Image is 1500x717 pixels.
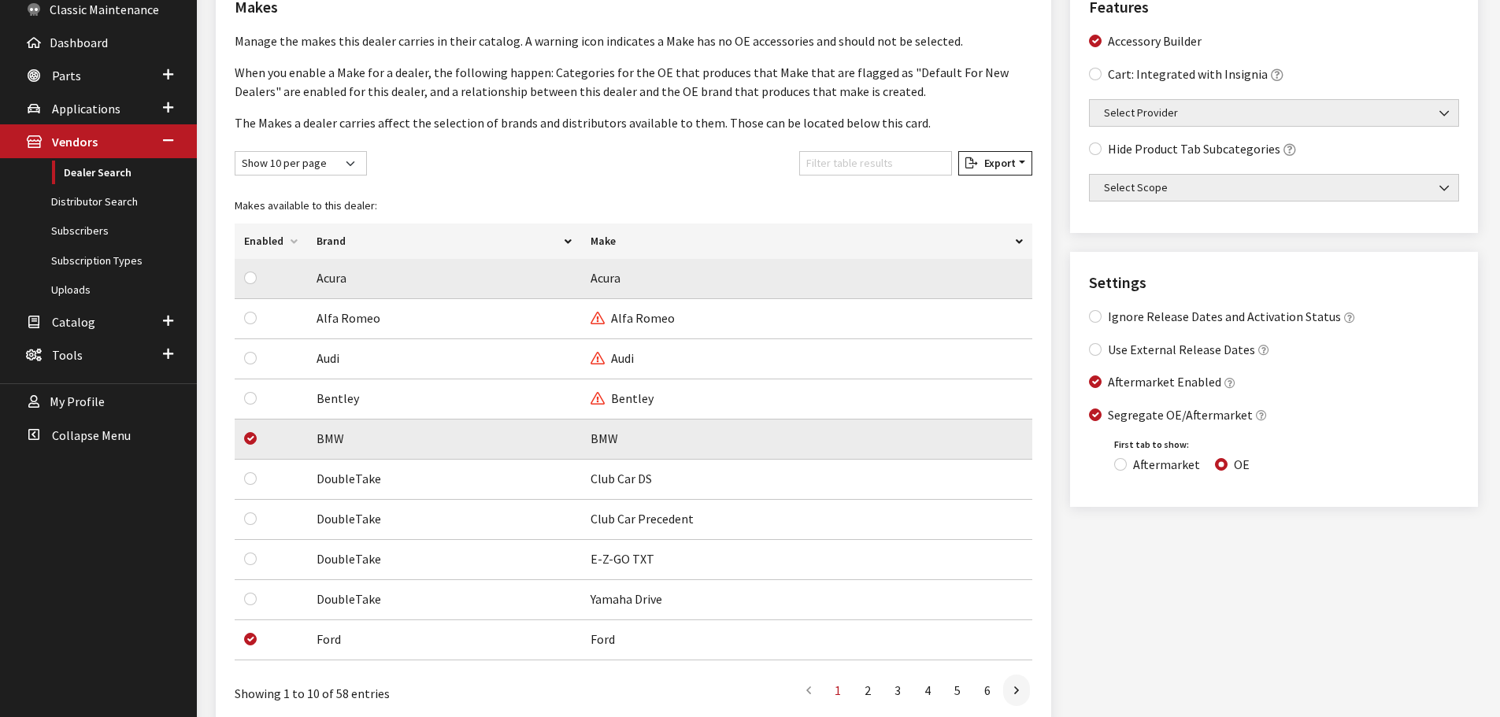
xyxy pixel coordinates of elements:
[235,188,1032,224] caption: Makes available to this dealer:
[52,101,120,116] span: Applications
[307,259,581,299] td: Acura
[591,511,694,527] span: Club Car Precedent
[244,352,257,364] input: Enable Make
[1099,179,1449,196] span: Select Scope
[307,500,581,540] td: DoubleTake
[591,471,652,486] span: Club Car DS
[943,674,972,706] a: 5
[591,393,605,405] i: No OE accessories
[854,674,882,706] a: 2
[244,553,257,565] input: Enable Make
[1108,405,1253,424] label: Segregate OE/Aftermarket
[235,31,1032,50] p: Manage the makes this dealer carries in their catalog. A warning icon indicates a Make has no OE ...
[913,674,942,706] a: 4
[244,633,257,645] input: Disable Make
[307,379,581,419] td: Bentley
[244,593,257,605] input: Enable Make
[1133,455,1200,474] label: Aftermarket
[1099,105,1449,121] span: Select Provider
[591,270,620,286] span: Acura
[52,347,83,363] span: Tools
[244,432,257,445] input: Disable Make
[50,394,105,410] span: My Profile
[824,674,852,706] a: 1
[235,224,307,259] th: Enabled: activate to sort column ascending
[52,68,81,83] span: Parts
[591,631,615,647] span: Ford
[307,580,581,620] td: DoubleTake
[244,312,257,324] input: Enable Make
[244,272,257,284] input: Enable Make
[244,392,257,405] input: Enable Make
[1114,438,1459,452] legend: First tab to show:
[1108,340,1255,359] label: Use External Release Dates
[591,350,634,366] span: Audi
[307,299,581,339] td: Alfa Romeo
[52,135,98,150] span: Vendors
[581,224,1032,259] th: Make: activate to sort column ascending
[235,113,1032,132] p: The Makes a dealer carries affect the selection of brands and distributors available to them. Tho...
[591,353,605,365] i: No OE accessories
[235,63,1032,101] p: When you enable a Make for a dealer, the following happen: Categories for the OE that produces th...
[50,35,108,50] span: Dashboard
[307,620,581,660] td: Ford
[591,591,662,607] span: Yamaha Drive
[244,472,257,485] input: Enable Make
[307,460,581,500] td: DoubleTake
[958,151,1032,176] button: Export
[307,540,581,580] td: DoubleTake
[52,314,95,330] span: Catalog
[1234,455,1250,474] label: OE
[307,224,581,259] th: Brand: activate to sort column descending
[591,312,605,325] i: No OE accessories
[235,673,556,703] div: Showing 1 to 10 of 58 entries
[1108,139,1280,158] label: Hide Product Tab Subcategories
[973,674,1002,706] a: 6
[1108,65,1268,83] label: Cart: Integrated with Insignia
[591,431,618,446] span: BMW
[883,674,912,706] a: 3
[1089,174,1459,201] span: Select Scope
[978,156,1016,170] span: Export
[1089,271,1459,294] h2: Settings
[799,151,952,176] input: Filter table results
[1108,31,1202,50] label: Accessory Builder
[244,512,257,525] input: Enable Make
[307,339,581,379] td: Audi
[591,310,675,326] span: Alfa Romeo
[50,2,159,17] span: Classic Maintenance
[591,551,654,567] span: E-Z-GO TXT
[307,419,581,460] td: BMW
[52,427,131,443] span: Collapse Menu
[1108,307,1341,326] label: Ignore Release Dates and Activation Status
[591,390,654,406] span: Bentley
[1089,99,1459,127] span: Select Provider
[1108,372,1221,391] label: Aftermarket Enabled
